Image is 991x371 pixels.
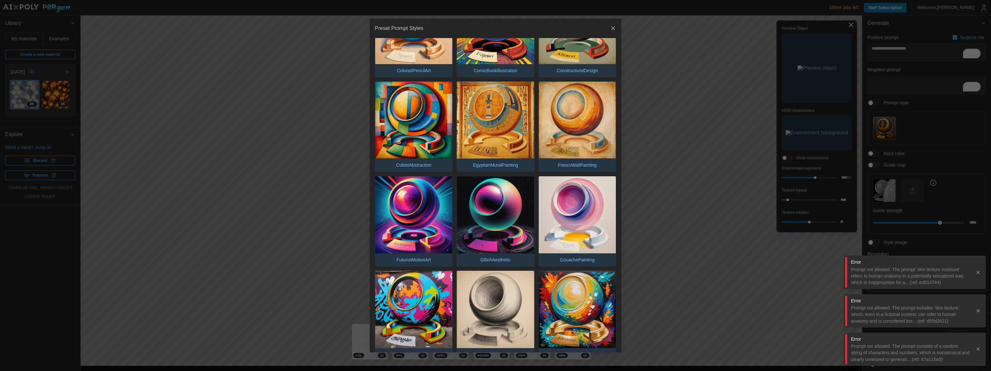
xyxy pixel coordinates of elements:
[554,64,601,77] p: ConstructivistDesign
[375,81,453,172] button: CubistAbstraction.jpgCubistAbstraction
[555,159,600,171] p: FrescoWallPainting
[851,259,970,265] div: Error
[851,305,970,324] div: Prompt not allowed. The prompt includes 'skin texture,' which, even in a fictional context, can r...
[538,176,616,267] button: GouachePainting.jpgGouachePainting
[395,348,433,361] p: GraffitiStreetArt
[457,271,534,348] img: GraphiteSketching.jpg
[470,64,520,77] p: ComicBookIllustration
[393,159,435,171] p: CubistAbstraction
[375,176,452,253] img: FuturistMotionArt.jpg
[457,176,534,253] img: GlitchAesthetic.jpg
[851,266,970,286] div: Prompt not allowed. The prompt 'skin texture moisture' refers to human anatomy in a potentially s...
[558,348,596,361] p: ImpastoPainting
[456,270,534,361] button: GraphiteSketching.jpgGraphiteSketching
[539,176,616,253] img: GouachePainting.jpg
[375,82,452,159] img: CubistAbstraction.jpg
[538,270,616,361] button: ImpastoPainting.jpgImpastoPainting
[375,271,452,348] img: GraffitiStreetArt.jpg
[539,82,616,159] img: FrescoWallPainting.jpg
[474,348,517,361] p: GraphiteSketching
[851,343,970,363] div: Prompt not allowed. The prompt consists of a random string of characters and numbers, which is no...
[538,81,616,172] button: FrescoWallPainting.jpgFrescoWallPainting
[375,26,423,31] h2: Preset Prompt Styles
[851,298,970,304] div: Error
[375,270,453,361] button: GraffitiStreetArt.jpgGraffitiStreetArt
[539,271,616,348] img: ImpastoPainting.jpg
[851,336,970,342] div: Error
[457,82,534,159] img: EgyptianMuralPainting.jpg
[375,176,453,267] button: FuturistMotionArt.jpgFuturistMotionArt
[456,81,534,172] button: EgyptianMuralPainting.jpgEgyptianMuralPainting
[394,64,434,77] p: ColoredPencilArt
[557,253,598,266] p: GouachePainting
[470,159,521,171] p: EgyptianMuralPainting
[456,176,534,267] button: GlitchAesthetic.jpgGlitchAesthetic
[393,253,434,266] p: FuturistMotionArt
[477,253,514,266] p: GlitchAesthetic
